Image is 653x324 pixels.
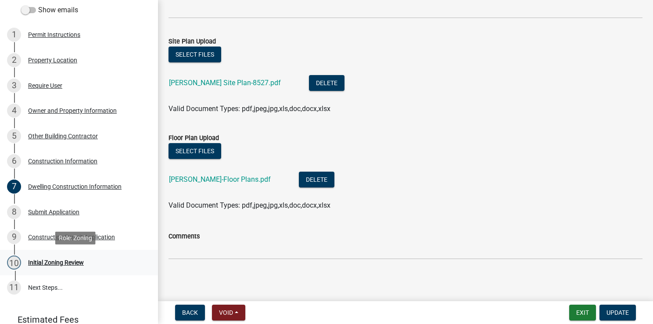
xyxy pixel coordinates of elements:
div: Permit Instructions [28,32,80,38]
div: Construction Permit Application [28,234,115,240]
span: Back [182,309,198,316]
button: Exit [569,305,596,320]
div: Owner and Property Information [28,108,117,114]
a: [PERSON_NAME]-Floor Plans.pdf [169,175,271,184]
div: 6 [7,154,21,168]
label: Show emails [21,5,78,15]
label: Comments [169,234,200,240]
div: Dwelling Construction Information [28,184,122,190]
div: 8 [7,205,21,219]
div: 7 [7,180,21,194]
a: [PERSON_NAME] Site Plan-8527.pdf [169,79,281,87]
button: Update [599,305,636,320]
div: 9 [7,230,21,244]
span: Update [606,309,629,316]
div: Construction Information [28,158,97,164]
span: Valid Document Types: pdf,jpeg,jpg,xls,doc,docx,xlsx [169,104,330,113]
wm-modal-confirm: Delete Document [309,79,344,88]
wm-modal-confirm: Delete Document [299,176,334,184]
label: Floor Plan Upload [169,135,219,141]
div: 5 [7,129,21,143]
div: Require User [28,83,62,89]
div: Role: Zoning [55,231,96,244]
div: 10 [7,256,21,270]
div: 1 [7,28,21,42]
span: Valid Document Types: pdf,jpeg,jpg,xls,doc,docx,xlsx [169,201,330,209]
button: Select files [169,47,221,62]
button: Delete [309,75,344,91]
label: Site Plan Upload [169,39,216,45]
div: Property Location [28,57,77,63]
button: Delete [299,172,334,187]
div: 4 [7,104,21,118]
div: Submit Application [28,209,79,215]
button: Void [212,305,245,320]
button: Select files [169,143,221,159]
span: Void [219,309,233,316]
div: Initial Zoning Review [28,259,84,266]
button: Back [175,305,205,320]
div: Other Building Contractor [28,133,98,139]
div: 11 [7,281,21,295]
div: 2 [7,53,21,67]
div: 3 [7,79,21,93]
